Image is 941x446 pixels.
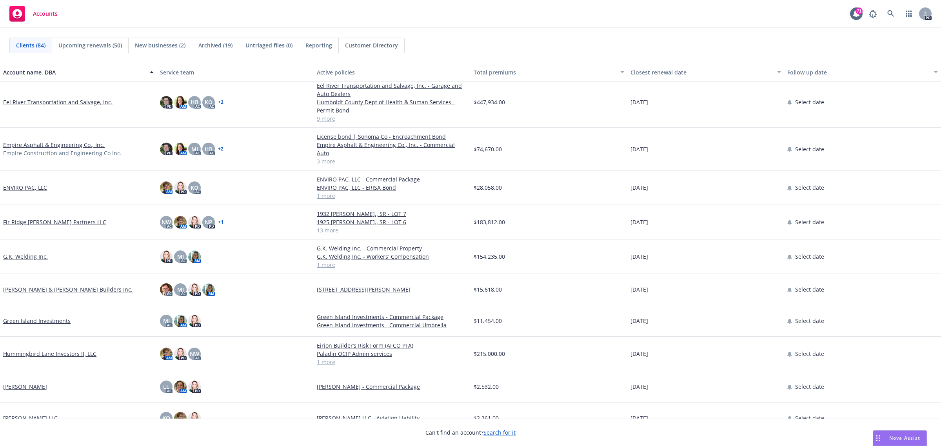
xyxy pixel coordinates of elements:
[317,114,467,123] a: 9 more
[630,350,648,358] span: [DATE]
[795,183,824,192] span: Select date
[174,143,187,155] img: photo
[317,252,467,261] a: G.K. Welding Inc. - Workers' Compensation
[901,6,917,22] a: Switch app
[218,147,223,151] a: + 2
[160,181,173,194] img: photo
[630,183,648,192] span: [DATE]
[630,414,648,422] span: [DATE]
[883,6,899,22] a: Search
[317,157,467,165] a: 3 more
[317,210,467,218] a: 1932 [PERSON_NAME]., SR - LOT 7
[345,41,398,49] span: Customer Directory
[630,98,648,106] span: [DATE]
[630,252,648,261] span: [DATE]
[630,383,648,391] span: [DATE]
[162,414,170,422] span: KO
[174,216,187,228] img: photo
[160,283,173,296] img: photo
[160,143,173,155] img: photo
[317,358,467,366] a: 1 more
[474,218,505,226] span: $183,812.00
[3,414,58,422] a: [PERSON_NAME] LLC
[188,250,201,263] img: photo
[795,218,824,226] span: Select date
[317,68,467,76] div: Active policies
[630,317,648,325] span: [DATE]
[188,315,201,327] img: photo
[3,149,122,157] span: Empire Construction and Engineering Co Inc.
[3,183,47,192] a: ENVIRO PAC, LLC
[474,98,505,106] span: $447,934.00
[795,285,824,294] span: Select date
[630,68,772,76] div: Closest renewal date
[474,183,502,192] span: $28,058.00
[317,183,467,192] a: ENVIRO PAC, LLC - ERISA Bond
[6,3,61,25] a: Accounts
[856,7,863,15] div: 71
[470,63,627,82] button: Total premiums
[795,317,824,325] span: Select date
[202,283,215,296] img: photo
[174,181,187,194] img: photo
[205,145,213,153] span: HB
[889,435,920,441] span: Nova Assist
[16,41,45,49] span: Clients (84)
[174,381,187,393] img: photo
[317,132,467,141] a: License bond | Sonoma Co - Encroachment Bond
[317,218,467,226] a: 1925 [PERSON_NAME]., SR - LOT 6
[317,98,467,114] a: Humboldt County Dept of Health & Suman Services - Permit Bond
[305,41,332,49] span: Reporting
[157,63,314,82] button: Service team
[177,285,184,294] span: MJ
[787,68,929,76] div: Follow up date
[188,412,201,424] img: photo
[205,98,213,106] span: KO
[3,317,71,325] a: Green Island Investments
[3,68,145,76] div: Account name, DBA
[218,100,223,105] a: + 2
[317,192,467,200] a: 1 more
[627,63,784,82] button: Closest renewal date
[188,283,201,296] img: photo
[191,145,198,153] span: MJ
[795,145,824,153] span: Select date
[873,430,927,446] button: Nova Assist
[3,285,133,294] a: [PERSON_NAME] & [PERSON_NAME] Builders Inc.
[474,68,616,76] div: Total premiums
[190,350,199,358] span: NW
[425,428,516,437] span: Can't find an account?
[163,317,170,325] span: MJ
[483,429,516,436] a: Search for it
[317,175,467,183] a: ENVIRO PAC, LLC - Commercial Package
[3,98,113,106] a: Eel River Transportation and Salvage, Inc.
[865,6,881,22] a: Report a Bug
[317,313,467,321] a: Green Island Investments - Commercial Package
[317,341,467,350] a: Eirion Builder’s Risk Form (AFCO PFA)
[174,315,187,327] img: photo
[795,414,824,422] span: Select date
[177,252,184,261] span: MJ
[630,145,648,153] span: [DATE]
[474,285,502,294] span: $15,618.00
[174,412,187,424] img: photo
[188,381,201,393] img: photo
[474,317,502,325] span: $11,454.00
[317,383,467,391] a: [PERSON_NAME] - Commercial Package
[191,183,198,192] span: KO
[795,98,824,106] span: Select date
[218,220,223,225] a: + 1
[162,218,171,226] span: NW
[630,218,648,226] span: [DATE]
[205,218,213,226] span: NP
[317,226,467,234] a: 13 more
[191,98,198,106] span: HB
[174,348,187,360] img: photo
[317,414,467,422] a: [PERSON_NAME] LLC - Aviation Liability
[795,252,824,261] span: Select date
